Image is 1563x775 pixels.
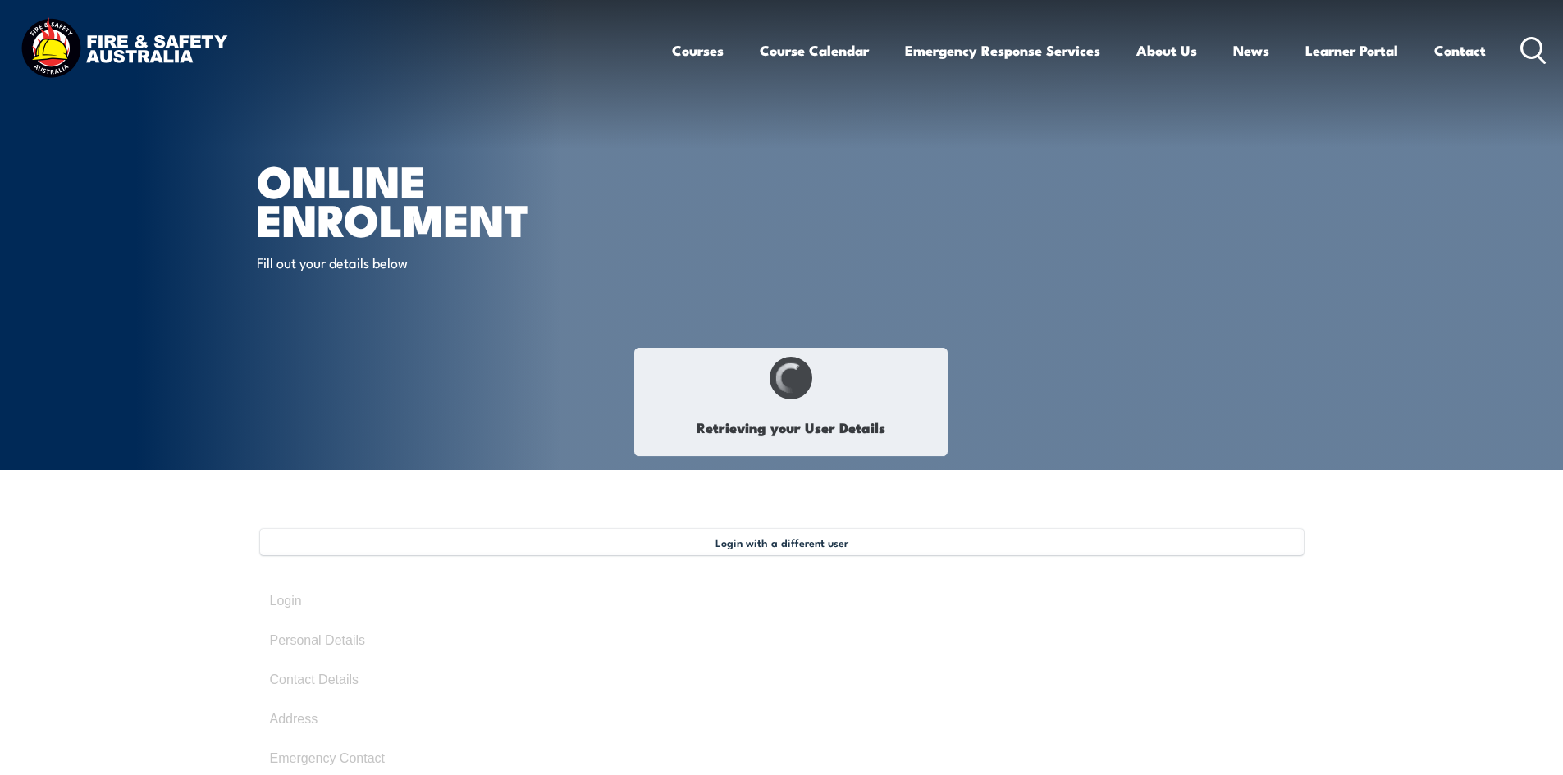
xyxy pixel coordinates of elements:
[760,29,869,72] a: Course Calendar
[672,29,724,72] a: Courses
[715,536,848,549] span: Login with a different user
[643,408,939,447] h1: Retrieving your User Details
[1305,29,1398,72] a: Learner Portal
[905,29,1100,72] a: Emergency Response Services
[1136,29,1197,72] a: About Us
[1233,29,1269,72] a: News
[257,253,556,271] p: Fill out your details below
[1434,29,1486,72] a: Contact
[257,161,662,237] h1: Online Enrolment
